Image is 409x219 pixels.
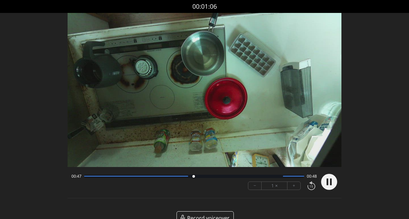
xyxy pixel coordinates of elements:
button: − [248,182,262,190]
span: 00:47 [71,174,81,179]
a: 00:01:06 [192,2,217,11]
span: 00:48 [307,174,317,179]
div: 1 × [262,182,287,190]
button: + [287,182,300,190]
